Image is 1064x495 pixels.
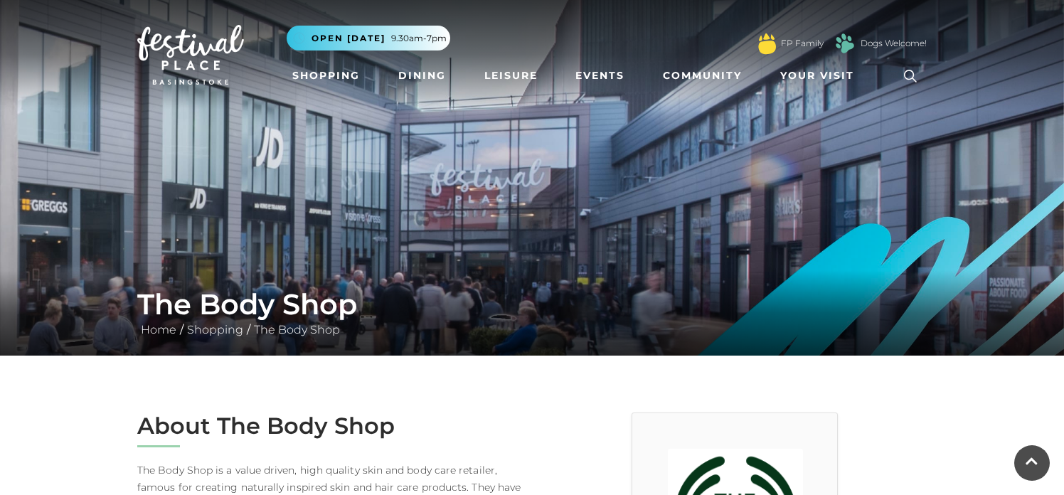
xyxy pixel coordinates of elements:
[570,63,630,89] a: Events
[250,323,344,336] a: The Body Shop
[137,25,244,85] img: Festival Place Logo
[312,32,385,45] span: Open [DATE]
[775,63,867,89] a: Your Visit
[393,63,452,89] a: Dining
[287,63,366,89] a: Shopping
[657,63,748,89] a: Community
[137,287,927,321] h1: The Body Shop
[137,323,180,336] a: Home
[781,37,824,50] a: FP Family
[137,412,521,440] h2: About The Body Shop
[391,32,447,45] span: 9.30am-7pm
[861,37,927,50] a: Dogs Welcome!
[479,63,543,89] a: Leisure
[127,287,937,339] div: / /
[287,26,450,50] button: Open [DATE] 9.30am-7pm
[183,323,247,336] a: Shopping
[780,68,854,83] span: Your Visit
